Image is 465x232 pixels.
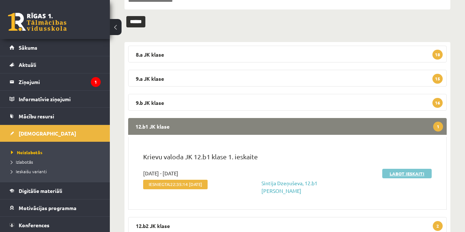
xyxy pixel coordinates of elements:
a: Mācību resursi [10,108,101,125]
span: Sākums [19,44,37,51]
a: Aktuāli [10,56,101,73]
a: Sintija Dzeņuševa, 12.b1 [PERSON_NAME] [261,180,317,194]
a: Labot ieskaiti [382,169,432,178]
span: 18 [432,50,443,60]
span: Ieskaišu varianti [11,168,47,174]
a: Rīgas 1. Tālmācības vidusskola [8,13,67,31]
a: Sākums [10,39,101,56]
span: 2 [433,221,443,231]
span: Neizlabotās [11,149,42,155]
a: Informatīvie ziņojumi [10,91,101,107]
legend: Informatīvie ziņojumi [19,91,101,107]
a: Digitālie materiāli [10,182,101,199]
a: Izlabotās [11,159,103,165]
span: 1 [433,122,443,132]
span: Digitālie materiāli [19,187,62,194]
span: [DATE] - [DATE] [143,170,178,177]
legend: 12.b1 JK klase [128,118,447,135]
span: Motivācijas programma [19,205,77,211]
span: Iesniegta: [143,180,208,189]
a: Ieskaišu varianti [11,168,103,175]
span: 15 [432,74,443,84]
legend: 9.a JK klase [128,70,447,87]
span: [DEMOGRAPHIC_DATA] [19,130,76,137]
legend: Ziņojumi [19,73,101,90]
legend: 8.a JK klase [128,46,447,62]
a: Ziņojumi1 [10,73,101,90]
p: Krievu valoda JK 12.b1 klase 1. ieskaite [143,152,432,165]
span: Izlabotās [11,159,33,165]
a: Neizlabotās [11,149,103,156]
span: Aktuāli [19,61,36,68]
i: 1 [91,77,101,87]
a: Motivācijas programma [10,199,101,216]
span: 22:35:14 [DATE] [170,182,202,187]
span: Mācību resursi [19,113,54,119]
span: Konferences [19,222,49,228]
legend: 9.b JK klase [128,94,447,111]
span: 16 [432,98,443,108]
a: [DEMOGRAPHIC_DATA] [10,125,101,142]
